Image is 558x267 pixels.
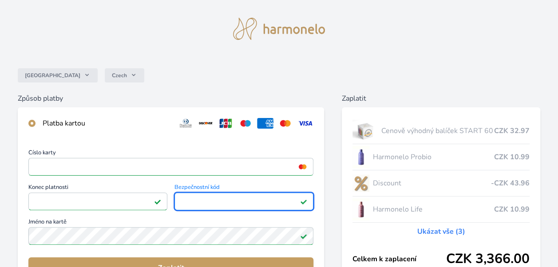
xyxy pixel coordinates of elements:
img: visa.svg [297,118,313,129]
span: Discount [373,178,491,188]
span: Czech [112,72,127,79]
img: amex.svg [257,118,273,129]
button: Czech [105,68,144,82]
input: Jméno na kartěPlatné pole [28,227,313,245]
span: Harmonelo Probio [373,152,494,162]
a: Ukázat vše (3) [417,226,465,237]
span: Harmonelo Life [373,204,494,215]
img: Platné pole [300,232,307,240]
img: discover.svg [198,118,214,129]
span: Konec platnosti [28,185,167,192]
span: Celkem k zaplacení [352,254,446,264]
div: Platba kartou [43,118,170,129]
img: mc.svg [277,118,293,129]
span: -CZK 43.96 [491,178,530,188]
span: Číslo karty [28,150,313,158]
img: logo.svg [233,18,325,40]
h6: Zaplatit [342,93,540,104]
img: jcb.svg [218,118,234,129]
iframe: Iframe pro bezpečnostní kód [178,195,309,208]
img: maestro.svg [237,118,254,129]
span: CZK 10.99 [494,204,530,215]
img: mc [297,163,309,171]
img: diners.svg [178,118,194,129]
span: Jméno na kartě [28,219,313,227]
span: [GEOGRAPHIC_DATA] [25,72,80,79]
span: CZK 3,366.00 [446,251,530,267]
iframe: Iframe pro číslo karty [32,161,309,173]
img: CLEAN_LIFE_se_stinem_x-lo.jpg [352,198,369,220]
img: Platné pole [300,198,307,205]
iframe: Iframe pro datum vypršení platnosti [32,195,163,208]
h6: Způsob platby [18,93,324,104]
img: start.jpg [352,120,378,142]
img: Platné pole [154,198,161,205]
button: [GEOGRAPHIC_DATA] [18,68,98,82]
span: Bezpečnostní kód [174,185,313,192]
img: CLEAN_PROBIO_se_stinem_x-lo.jpg [352,146,369,168]
img: discount-lo.png [352,172,369,194]
span: CZK 32.97 [494,126,530,136]
span: Cenově výhodný balíček START 60 [381,126,494,136]
span: CZK 10.99 [494,152,530,162]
